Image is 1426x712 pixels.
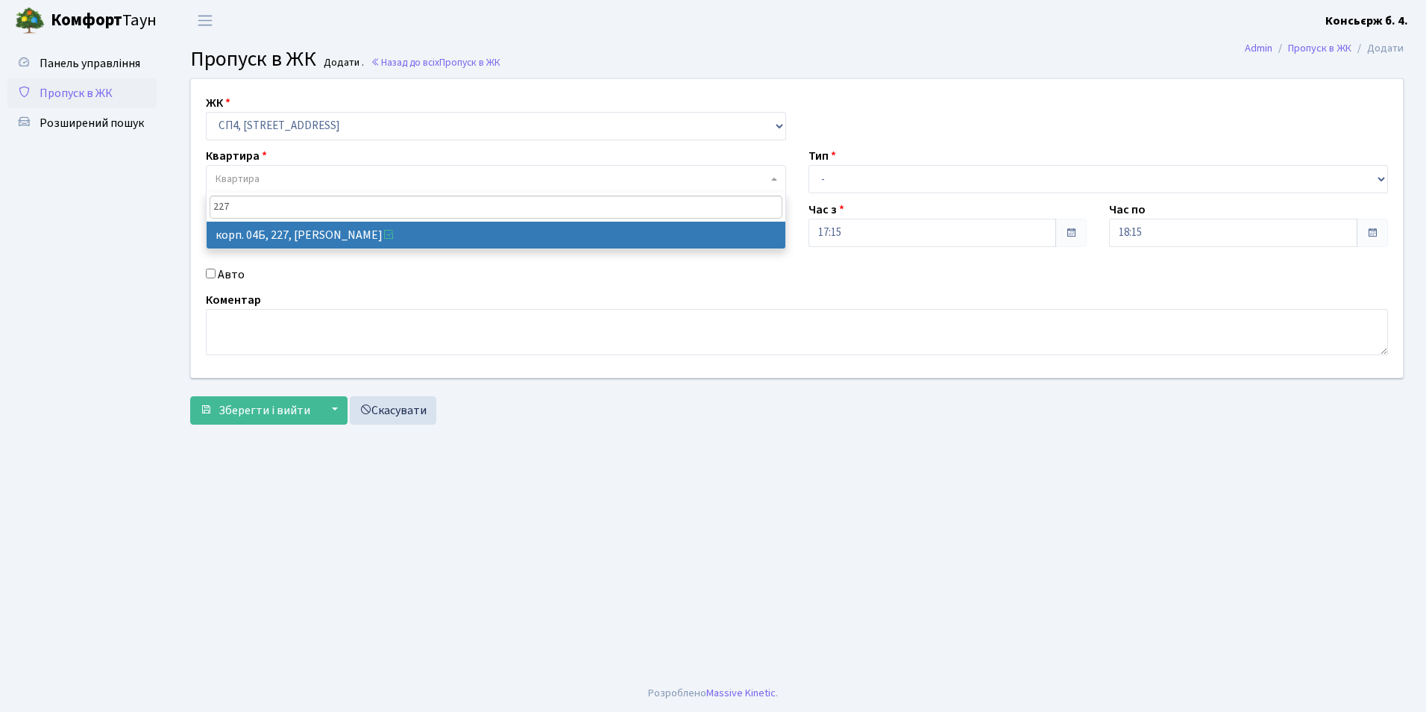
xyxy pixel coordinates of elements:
label: Час з [808,201,844,219]
a: Скасувати [350,396,436,425]
a: Панель управління [7,49,157,78]
nav: breadcrumb [1222,33,1426,64]
span: Пропуск в ЖК [40,85,113,102]
small: Додати . [321,57,364,69]
label: Тип [808,147,836,165]
span: Панель управління [40,55,140,72]
a: Пропуск в ЖК [7,78,157,108]
a: Консьєрж б. 4. [1325,12,1408,30]
button: Зберегти і вийти [190,396,320,425]
img: logo.png [15,6,45,36]
label: Коментар [206,291,261,309]
span: Зберегти і вийти [219,402,310,419]
label: Квартира [206,147,267,165]
a: Розширений пошук [7,108,157,138]
a: Admin [1245,40,1272,56]
label: ЖК [206,94,230,112]
span: Квартира [216,172,260,187]
li: Додати [1351,40,1404,57]
label: Авто [218,266,245,284]
label: Час по [1109,201,1146,219]
b: Комфорт [51,8,122,32]
a: Massive Kinetic [706,685,776,701]
button: Переключити навігацію [186,8,224,33]
b: Консьєрж б. 4. [1325,13,1408,29]
span: Таун [51,8,157,34]
div: Розроблено . [648,685,778,702]
span: Пропуск в ЖК [190,44,316,74]
a: Пропуск в ЖК [1288,40,1351,56]
span: Розширений пошук [40,115,144,131]
a: Назад до всіхПропуск в ЖК [371,55,500,69]
span: Пропуск в ЖК [439,55,500,69]
li: корп. 04Б, 227, [PERSON_NAME] [207,222,785,249]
